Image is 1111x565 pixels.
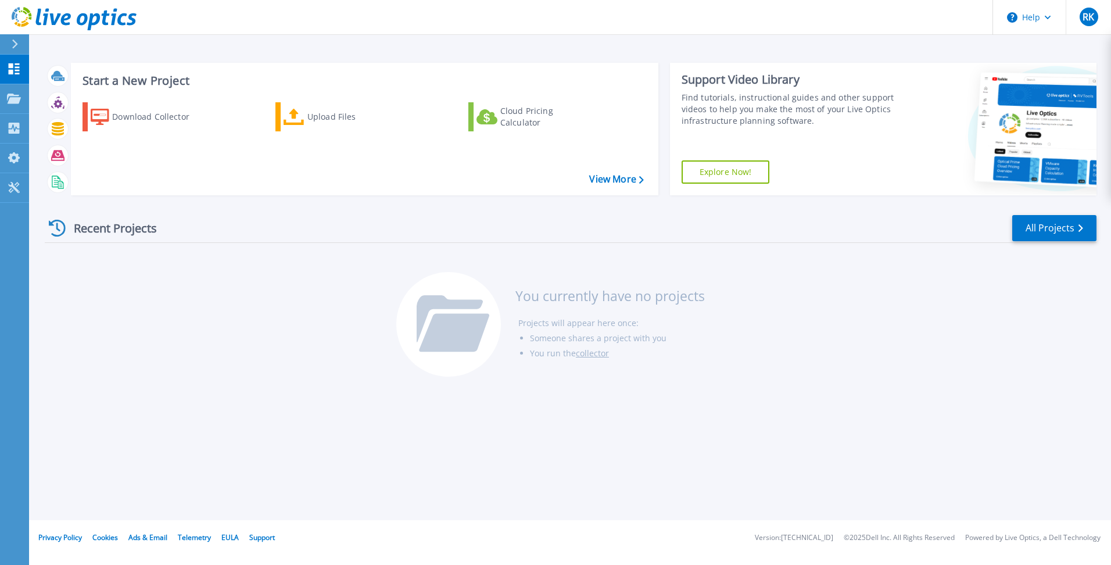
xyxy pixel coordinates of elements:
a: Cloud Pricing Calculator [468,102,598,131]
li: Projects will appear here once: [518,316,705,331]
a: collector [576,348,609,359]
li: Version: [TECHNICAL_ID] [755,534,833,542]
a: Telemetry [178,532,211,542]
a: Explore Now! [682,160,770,184]
a: Download Collector [83,102,212,131]
div: Find tutorials, instructional guides and other support videos to help you make the most of your L... [682,92,899,127]
span: RK [1083,12,1094,22]
div: Cloud Pricing Calculator [500,105,593,128]
h3: Start a New Project [83,74,643,87]
li: Powered by Live Optics, a Dell Technology [965,534,1101,542]
li: © 2025 Dell Inc. All Rights Reserved [844,534,955,542]
div: Recent Projects [45,214,173,242]
div: Download Collector [112,105,205,128]
a: Upload Files [275,102,405,131]
div: Upload Files [307,105,400,128]
a: Cookies [92,532,118,542]
a: Ads & Email [128,532,167,542]
li: Someone shares a project with you [530,331,705,346]
a: All Projects [1012,215,1096,241]
h3: You currently have no projects [515,289,705,302]
div: Support Video Library [682,72,899,87]
a: Privacy Policy [38,532,82,542]
a: View More [589,174,643,185]
a: EULA [221,532,239,542]
a: Support [249,532,275,542]
li: You run the [530,346,705,361]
